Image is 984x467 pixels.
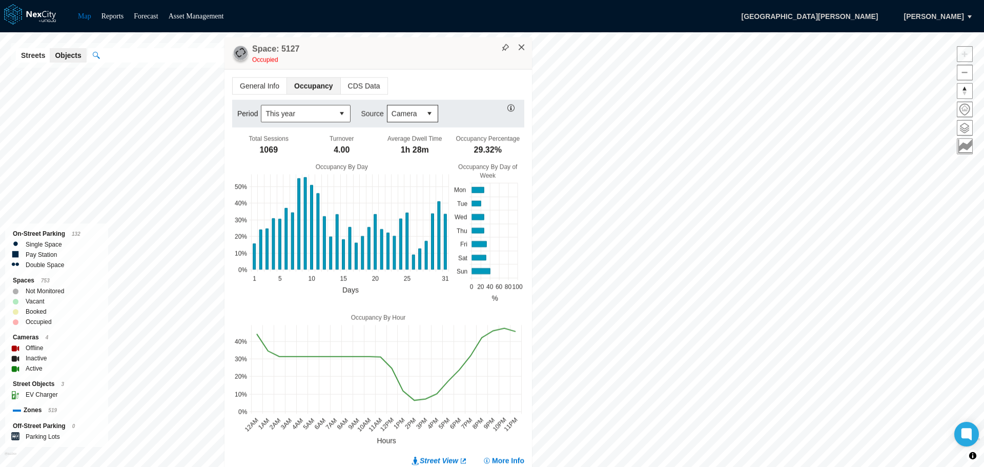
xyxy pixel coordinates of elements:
span: 4 [46,335,49,340]
button: More Info [483,456,524,466]
span: Streets [21,50,45,60]
text: Sun [457,269,467,276]
a: Street View [412,456,467,466]
text: 15 [340,275,347,282]
text: 2PM [403,417,417,431]
img: svg%3e [502,44,509,51]
text: 6PM [448,417,462,431]
text: 2AM [268,417,282,431]
button: Zoom out [957,65,973,80]
div: Turnover [330,135,354,143]
label: Double Space [26,260,64,270]
span: 753 [41,278,50,283]
div: Spaces [13,275,100,286]
text: 10% [235,391,247,398]
text: 8PM [471,417,485,431]
text: 1PM [392,417,406,431]
text: Tue [457,200,468,208]
span: Camera [392,109,417,119]
text: 30% [235,356,247,363]
label: EV Charger [26,390,58,400]
span: Zoom out [957,65,972,80]
span: Zoom in [957,47,972,62]
div: 29.32% [474,145,502,156]
text: 5 [278,275,282,282]
text: 8AM [336,417,350,431]
a: Reports [101,12,124,20]
div: 4.00 [334,145,350,156]
div: Off-Street Parking [13,421,100,432]
div: Occupancy By Hour [232,314,524,322]
div: 1069 [259,145,278,156]
span: Reset bearing to north [957,84,972,98]
text: 3AM [279,417,293,431]
text: 7AM [324,417,338,431]
text: 1AM [257,417,271,431]
span: Toggle attribution [970,450,976,461]
label: Parking Lots [26,432,60,442]
span: [PERSON_NAME] [904,11,964,22]
div: Occupancy Percentage [456,135,520,143]
label: Booked [26,307,47,317]
button: [PERSON_NAME] [893,8,975,25]
span: This year [265,109,330,119]
span: 132 [72,231,80,237]
h4: Space: 5127 [252,44,300,55]
button: Objects [50,48,86,63]
text: 4PM [426,417,440,431]
text: 40 [486,284,494,291]
text: 20 [477,284,484,291]
text: 40% [235,200,247,207]
text: 10% [235,250,247,257]
div: Average Dwell Time [387,135,442,143]
text: 50% [235,184,247,191]
button: select [334,106,350,122]
button: select [421,106,438,122]
text: Mon [454,187,466,194]
span: CDS Data [341,78,387,94]
span: Objects [55,50,81,60]
text: 12AM [243,417,260,433]
a: Asset Management [169,12,224,20]
button: Close popup [517,43,526,52]
label: Vacant [26,296,44,307]
text: 9PM [482,417,496,431]
text: 40% [235,338,247,346]
div: Cameras [13,332,100,343]
text: 3PM [415,417,428,431]
label: Offline [26,343,43,353]
span: More Info [492,456,524,466]
a: Mapbox homepage [5,452,16,464]
span: 519 [48,408,57,413]
text: 20% [235,374,247,381]
text: 25 [404,275,411,282]
div: Zones [13,405,100,416]
text: 7PM [460,417,474,431]
label: Inactive [26,353,47,363]
label: Not Monitored [26,286,64,296]
span: Occupied [252,56,278,64]
button: Home [957,101,973,117]
text: 80 [505,284,512,291]
text: Thu [457,228,467,235]
button: Toggle attribution [967,450,979,462]
a: Map [78,12,91,20]
div: Occupancy By Day of Week [452,163,525,180]
div: Total Sessions [249,135,289,143]
label: Active [26,363,43,374]
text: 10AM [356,417,372,433]
span: 3 [61,381,64,387]
text: 100 [512,284,523,291]
div: Street Objects [13,379,100,390]
text: 11PM [503,417,519,433]
text: 10PM [491,417,508,433]
div: Occupancy By Day [232,163,452,172]
div: On-Street Parking [13,229,100,239]
text: Hours [377,437,396,445]
text: 20 [372,275,379,282]
span: General Info [233,78,286,94]
text: 30% [235,217,247,224]
a: Forecast [134,12,158,20]
text: 0% [238,409,248,416]
text: 11AM [367,417,383,433]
